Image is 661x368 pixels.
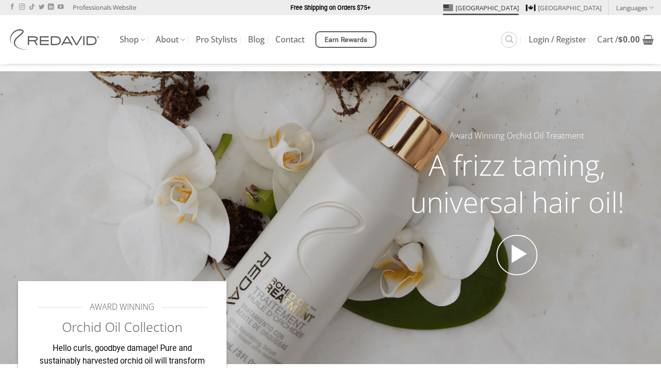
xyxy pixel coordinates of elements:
[196,31,237,48] a: Pro Stylists
[325,35,368,45] span: Earn Rewards
[90,301,154,314] span: AWARD WINNING
[618,34,640,45] bdi: 0.00
[443,0,519,15] a: [GEOGRAPHIC_DATA]
[275,31,305,48] a: Contact
[39,4,44,11] a: Follow on Twitter
[529,31,586,48] a: Login / Register
[156,30,185,49] a: About
[248,31,265,48] a: Blog
[38,319,207,336] h2: Orchid Oil Collection
[290,4,371,11] strong: Free Shipping on Orders $75+
[597,36,640,43] span: Cart /
[29,4,35,11] a: Follow on TikTok
[120,30,145,49] a: Shop
[496,235,537,276] a: Open video in lightbox
[597,29,654,50] a: View cart
[315,31,376,48] a: Earn Rewards
[618,34,623,45] span: $
[501,32,517,48] a: Search
[7,29,105,50] img: REDAVID Salon Products | United States
[48,4,54,11] a: Follow on LinkedIn
[526,0,601,15] a: [GEOGRAPHIC_DATA]
[19,4,25,11] a: Follow on Instagram
[58,4,63,11] a: Follow on YouTube
[529,36,586,43] span: Login / Register
[616,0,654,15] a: Languages
[9,4,15,11] a: Follow on Facebook
[391,129,643,143] h5: Award Winning Orchid Oil Treatment
[391,146,643,220] h2: A frizz taming, universal hair oil!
